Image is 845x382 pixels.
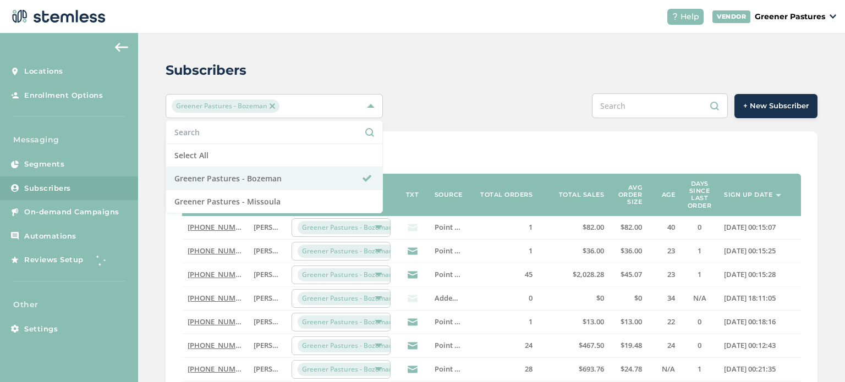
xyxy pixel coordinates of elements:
[653,364,675,374] label: N/A
[435,270,462,279] label: Point of Sale
[653,341,675,350] label: 24
[24,183,71,194] span: Subscribers
[621,340,642,350] span: $19.48
[681,11,699,23] span: Help
[270,103,275,109] img: icon-close-accent-8a337256.svg
[672,13,678,20] img: icon-help-white-03924b79.svg
[724,364,795,374] label: 2024-08-30 00:21:35
[188,317,251,326] a: [PHONE_NUMBER]
[24,231,76,242] span: Automations
[724,246,795,256] label: 2024-08-27 00:15:25
[712,10,750,23] div: VENDOR
[686,223,713,232] label: 0
[254,269,310,279] span: [PERSON_NAME]
[529,222,533,232] span: 1
[188,270,243,279] label: (808) 777-8148
[724,246,776,256] span: [DATE] 00:15:25
[724,317,795,326] label: 2024-08-28 00:18:16
[435,246,478,256] span: Point of Sale
[592,93,728,118] input: Search
[615,341,642,350] label: $19.48
[579,364,604,374] span: $693.76
[472,341,533,350] label: 24
[544,364,604,374] label: $693.76
[24,254,84,265] span: Reviews Setup
[254,246,281,256] label: Kasey Lewis+
[615,317,642,326] label: $13.00
[667,293,675,303] span: 34
[188,246,243,256] label: (425) 422-4164
[188,340,251,350] a: [PHONE_NUMBER]
[698,246,701,256] span: 1
[724,223,795,232] label: 2024-08-26 00:15:07
[667,222,675,232] span: 40
[254,223,281,232] label: William Noland
[435,364,478,374] span: Point of Sale
[435,294,462,303] label: Added to dashboard
[435,341,462,350] label: Point of Sale
[653,294,675,303] label: 34
[615,270,642,279] label: $45.07
[790,329,845,382] iframe: Chat Widget
[435,246,462,256] label: Point of Sale
[298,245,398,258] span: Greener Pastures - Bozeman
[254,317,310,326] span: [PERSON_NAME]
[734,94,817,118] button: + New Subscriber
[724,222,776,232] span: [DATE] 00:15:07
[724,294,795,303] label: 2024-08-27 18:11:05
[621,317,642,326] span: $13.00
[686,294,713,303] label: N/A
[92,249,114,271] img: glitter-stars-b7820f95.gif
[435,317,478,326] span: Point of Sale
[686,270,713,279] label: 1
[188,294,243,303] label: (406) 792-6268
[724,191,772,198] label: Sign up date
[188,222,251,232] a: [PHONE_NUMBER]
[254,364,281,374] label: William Heim
[472,364,533,374] label: 28
[693,293,706,303] span: N/A
[686,317,713,326] label: 0
[686,180,713,209] label: Days since last order
[830,14,836,19] img: icon_down-arrow-small-66adaf34.svg
[24,66,63,77] span: Locations
[615,294,642,303] label: $0
[579,340,604,350] span: $467.50
[544,270,604,279] label: $2,028.28
[724,293,776,303] span: [DATE] 18:11:05
[472,317,533,326] label: 1
[435,293,504,303] span: Added to dashboard
[435,191,463,198] label: Source
[254,246,310,256] span: [PERSON_NAME]
[188,364,251,374] a: [PHONE_NUMBER]
[544,294,604,303] label: $0
[724,317,776,326] span: [DATE] 00:18:16
[298,292,398,305] span: Greener Pastures - Bozeman
[254,341,281,350] label: RYAN BAUER
[544,317,604,326] label: $13.00
[435,222,478,232] span: Point of Sale
[698,222,701,232] span: 0
[435,317,462,326] label: Point of Sale
[298,315,398,329] span: Greener Pastures - Bozeman
[529,317,533,326] span: 1
[667,269,675,279] span: 23
[298,339,398,352] span: Greener Pastures - Bozeman
[667,246,675,256] span: 23
[435,269,478,279] span: Point of Sale
[615,223,642,232] label: $82.00
[298,363,398,376] span: Greener Pastures - Bozeman
[573,269,604,279] span: $2,028.28
[172,99,279,113] span: Greener Pastures - Bozeman
[529,246,533,256] span: 1
[724,269,776,279] span: [DATE] 00:15:28
[166,60,246,80] h2: Subscribers
[583,317,604,326] span: $13.00
[621,246,642,256] span: $36.00
[24,159,64,170] span: Segments
[254,317,281,326] label: Vincent Dinh
[472,270,533,279] label: 45
[254,340,310,350] span: [PERSON_NAME]
[615,364,642,374] label: $24.78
